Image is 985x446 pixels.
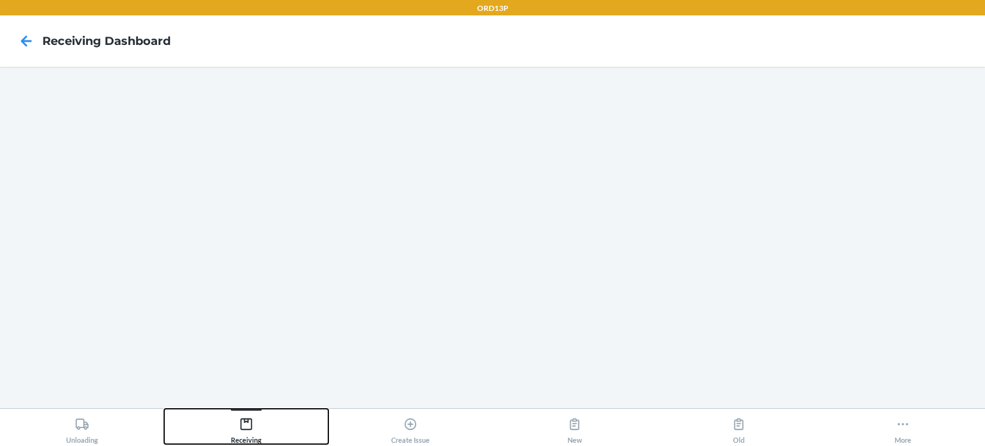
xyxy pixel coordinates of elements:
button: Create Issue [328,409,492,444]
div: New [568,412,582,444]
h4: Receiving dashboard [42,33,171,49]
button: New [492,409,657,444]
button: Receiving [164,409,328,444]
div: More [895,412,911,444]
div: Old [732,412,746,444]
div: Receiving [231,412,262,444]
div: Unloading [66,412,98,444]
p: ORD13P [477,3,509,14]
div: Create Issue [391,412,430,444]
button: More [821,409,985,444]
iframe: Receiving dashboard [10,77,975,398]
button: Old [657,409,821,444]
